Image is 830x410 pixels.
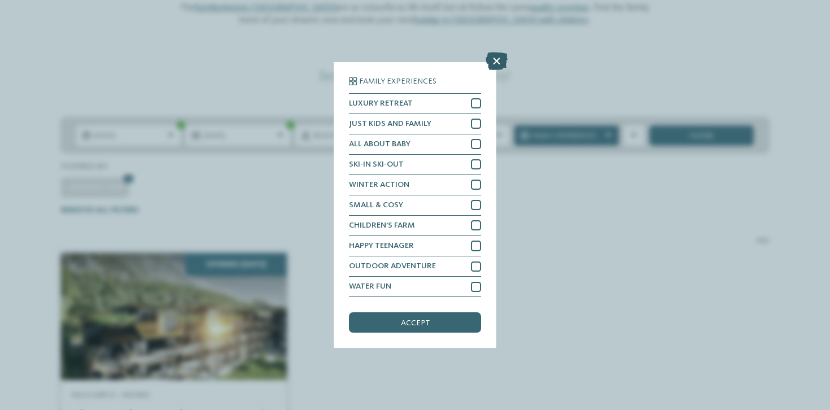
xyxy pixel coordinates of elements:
[359,77,436,85] span: Family Experiences
[349,282,391,290] span: WATER FUN
[349,221,415,229] span: CHILDREN’S FARM
[349,242,414,250] span: HAPPY TEENAGER
[349,160,404,168] span: SKI-IN SKI-OUT
[349,99,413,107] span: LUXURY RETREAT
[349,120,431,128] span: JUST KIDS AND FAMILY
[349,181,409,189] span: WINTER ACTION
[349,262,436,270] span: OUTDOOR ADVENTURE
[349,201,403,209] span: SMALL & COSY
[401,319,430,327] span: accept
[349,140,410,148] span: ALL ABOUT BABY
